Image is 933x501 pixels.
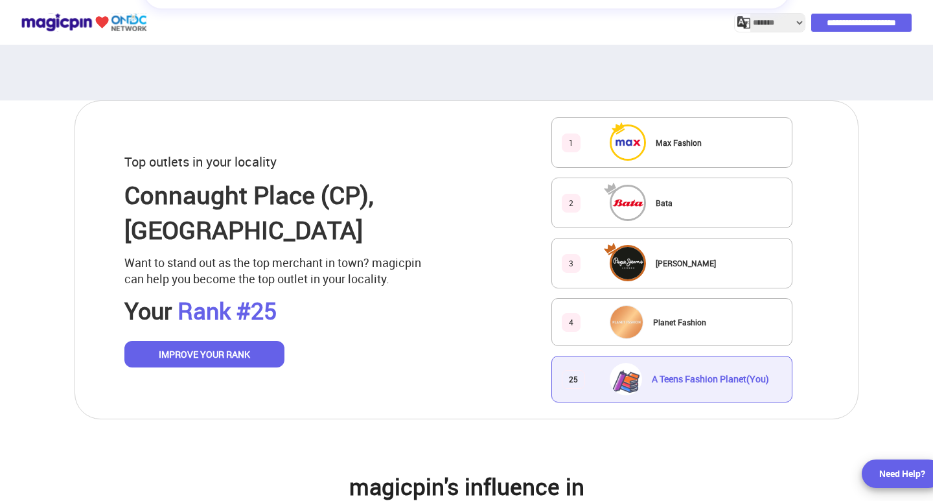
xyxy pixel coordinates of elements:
div: 1 [562,134,581,152]
div: 2 [562,194,581,213]
span: Bata [656,198,673,208]
img: j2MGCQAAAABJRU5ErkJggg== [737,16,750,29]
button: IMPROVE YOUR RANK [124,341,285,368]
img: Planet Fashion [610,306,643,338]
span: Your [124,295,172,326]
div: Need Help? [879,467,925,480]
span: Rank #25 [178,295,277,326]
p: Connaught Place (CP) , [GEOGRAPHIC_DATA] [124,178,437,248]
img: Pepe Jeans [612,247,644,279]
img: ReportCrownSecond.b01e5235.svg [604,181,626,196]
img: Max Fashion [612,126,644,159]
span: Planet Fashion [653,317,706,327]
img: Bata [612,187,644,219]
span: [PERSON_NAME] [656,258,716,268]
div: 25 [562,370,585,389]
span: A Teens Fashion Planet (You) [652,373,769,385]
img: ReportCrownFirst.00f3996a.svg [611,121,626,135]
img: ReportCrownThird.9d5063b6.svg [604,242,626,256]
div: 3 [562,254,581,273]
img: ondc-logo-new-small.8a59708e.svg [21,11,147,34]
div: 4 [562,313,581,332]
img: http://lh3.googleusercontent.com/F3OHTu_IKVWATfcrFqYEGjDWhdqAmnReZ02pl3ZhfTaWzHIe9B0VL9Z3PsiN8zrH... [610,363,642,395]
p: Want to stand out as the top merchant in town? magicpin can help you become the top outlet in you... [124,255,437,288]
span: Max Fashion [656,137,702,148]
p: Top outlets in your locality [124,153,277,172]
